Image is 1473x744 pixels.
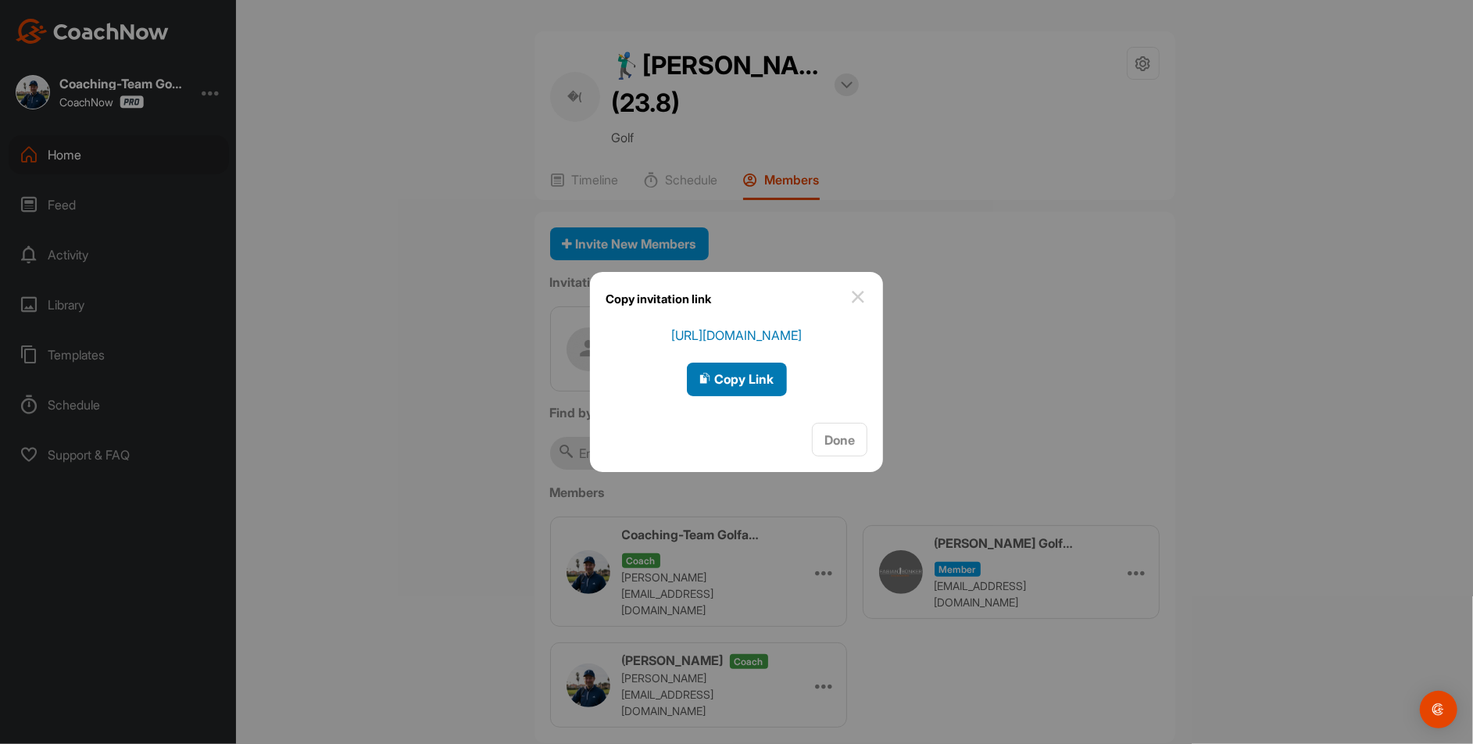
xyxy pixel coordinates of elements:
span: Copy Link [699,371,774,387]
span: Done [824,432,855,448]
p: [URL][DOMAIN_NAME] [671,326,802,345]
img: close [849,288,867,306]
div: Open Intercom Messenger [1420,691,1457,728]
button: Copy Link [687,363,787,396]
h1: Copy invitation link [606,288,711,310]
button: Done [812,423,867,456]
